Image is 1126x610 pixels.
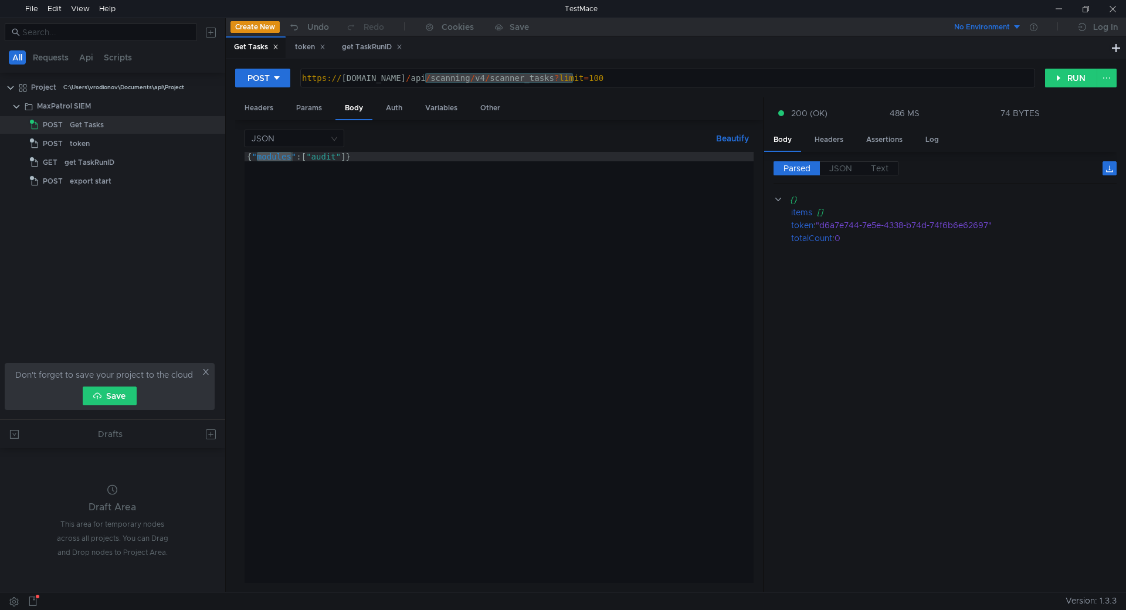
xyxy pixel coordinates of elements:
[235,69,290,87] button: POST
[83,387,137,405] button: Save
[234,41,279,53] div: Get Tasks
[29,50,72,65] button: Requests
[98,427,123,441] div: Drafts
[337,18,392,36] button: Redo
[791,219,1117,232] div: :
[1000,108,1040,118] div: 74 BYTES
[342,41,402,53] div: get TaskRunID
[63,79,184,96] div: C:\Users\vrodionov\Documents\api\Project
[916,129,948,151] div: Log
[791,107,827,120] span: 200 (OK)
[890,108,920,118] div: 486 MS
[790,193,1100,206] div: {}
[43,172,63,190] span: POST
[43,135,63,152] span: POST
[784,163,810,174] span: Parsed
[940,18,1022,36] button: No Environment
[280,18,337,36] button: Undo
[37,97,91,115] div: MaxPatrol SIEM
[295,41,325,53] div: token
[100,50,135,65] button: Scripts
[711,131,754,145] button: Beautify
[230,21,280,33] button: Create New
[835,232,1103,245] div: 0
[15,368,193,382] span: Don't forget to save your project to the cloud
[816,219,1101,232] div: "d6a7e744-7e5e-4338-b74d-74f6b6e62697"
[377,97,412,119] div: Auth
[510,23,529,31] div: Save
[791,219,813,232] div: token
[416,97,467,119] div: Variables
[31,79,56,96] div: Project
[791,206,812,219] div: items
[791,232,832,245] div: totalCount
[829,163,852,174] span: JSON
[70,135,90,152] div: token
[65,154,114,171] div: get TaskRunID
[1093,20,1118,34] div: Log In
[871,163,888,174] span: Text
[857,129,912,151] div: Assertions
[43,116,63,134] span: POST
[307,20,329,34] div: Undo
[764,129,801,152] div: Body
[805,129,853,151] div: Headers
[335,97,372,120] div: Body
[247,72,270,84] div: POST
[22,26,190,39] input: Search...
[442,20,474,34] div: Cookies
[43,154,57,171] span: GET
[287,97,331,119] div: Params
[817,206,1101,219] div: []
[70,172,111,190] div: export start
[70,116,104,134] div: Get Tasks
[235,97,283,119] div: Headers
[76,50,97,65] button: Api
[954,22,1010,33] div: No Environment
[1066,592,1117,609] span: Version: 1.3.3
[1045,69,1097,87] button: RUN
[791,232,1117,245] div: :
[471,97,510,119] div: Other
[9,50,26,65] button: All
[364,20,384,34] div: Redo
